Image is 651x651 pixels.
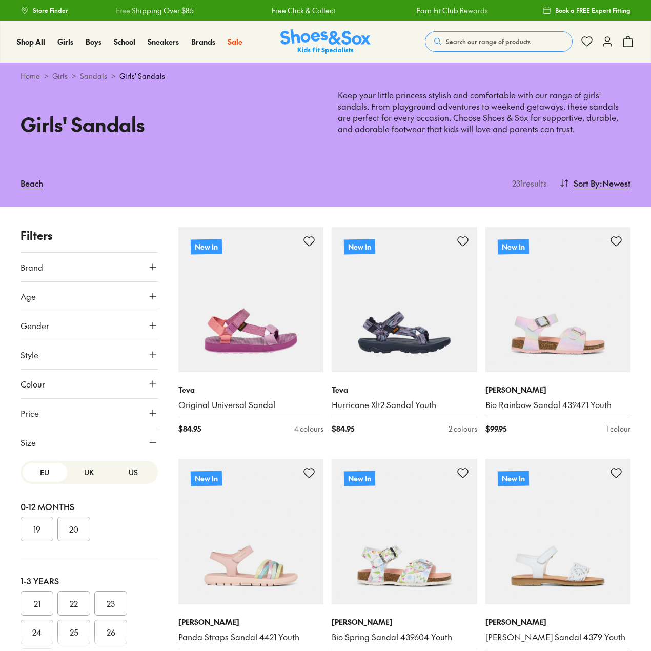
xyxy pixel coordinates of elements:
a: Hurricane Xlt2 Sandal Youth [332,399,477,411]
a: Brands [191,36,215,47]
a: Bio Spring Sandal 439604 Youth [332,632,477,643]
a: Sandals [80,71,107,82]
a: New In [178,459,324,604]
span: Size [21,436,36,449]
p: [PERSON_NAME] [485,384,631,395]
img: SNS_Logo_Responsive.svg [280,29,371,54]
p: Keep your little princess stylish and comfortable with our range of girls' sandals. From playgrou... [338,90,630,135]
span: Gender [21,319,49,332]
span: Book a FREE Expert Fitting [555,6,630,15]
button: 26 [94,620,127,644]
button: 19 [21,517,53,541]
div: > > > [21,71,630,82]
button: 21 [21,591,53,616]
a: New In [332,227,477,373]
span: Style [21,349,38,361]
span: $ 99.95 [485,423,506,434]
p: New In [497,471,528,486]
span: Brand [21,261,43,273]
a: Sale [228,36,242,47]
p: Teva [332,384,477,395]
a: Original Universal Sandal [178,399,324,411]
button: 24 [21,620,53,644]
span: Colour [21,378,45,390]
span: Price [21,407,39,419]
a: Store Finder [21,1,68,19]
a: Book a FREE Expert Fitting [543,1,630,19]
button: Style [21,340,158,369]
a: New In [178,227,324,373]
button: Size [21,428,158,457]
button: 20 [57,517,90,541]
button: Sort By:Newest [559,172,630,194]
p: Filters [21,227,158,244]
a: Sneakers [148,36,179,47]
div: 1-3 Years [21,575,158,587]
a: New In [332,459,477,604]
a: Shop All [17,36,45,47]
span: Store Finder [33,6,68,15]
p: New In [497,239,528,254]
a: Free Click & Collect [272,5,335,16]
a: Earn Fit Club Rewards [416,5,488,16]
a: Free Shipping Over $85 [116,5,194,16]
p: [PERSON_NAME] [178,617,324,627]
a: New In [485,227,631,373]
a: Beach [21,172,43,194]
a: Boys [86,36,101,47]
button: 25 [57,620,90,644]
button: Brand [21,253,158,281]
div: 1 colour [606,423,630,434]
span: : Newest [600,177,630,189]
div: 0-12 Months [21,500,158,513]
button: Price [21,399,158,428]
span: Age [21,290,36,302]
button: US [111,463,156,482]
a: Shoes & Sox [280,29,371,54]
p: [PERSON_NAME] [485,617,631,627]
button: Colour [21,370,158,398]
span: $ 84.95 [178,423,201,434]
a: [PERSON_NAME] Sandal 4379 Youth [485,632,631,643]
button: 23 [94,591,127,616]
p: 231 results [508,177,547,189]
h1: Girls' Sandals [21,110,313,139]
p: New In [191,239,222,254]
button: EU [23,463,67,482]
div: 4 colours [294,423,323,434]
button: Search our range of products [425,31,573,52]
p: [PERSON_NAME] [332,617,477,627]
a: School [114,36,135,47]
p: Teva [178,384,324,395]
span: Sort By [574,177,600,189]
button: Gender [21,311,158,340]
a: Girls [52,71,68,82]
span: Search our range of products [446,37,531,46]
button: Age [21,282,158,311]
a: Girls [57,36,73,47]
span: Girls' Sandals [119,71,165,82]
a: Panda Straps Sandal 4421 Youth [178,632,324,643]
a: New In [485,459,631,604]
a: Bio Rainbow Sandal 439471 Youth [485,399,631,411]
button: UK [67,463,112,482]
div: 2 colours [449,423,477,434]
span: $ 84.95 [332,423,354,434]
a: Home [21,71,40,82]
p: New In [190,471,221,486]
p: New In [344,471,375,486]
button: 22 [57,591,90,616]
p: New In [344,239,375,254]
